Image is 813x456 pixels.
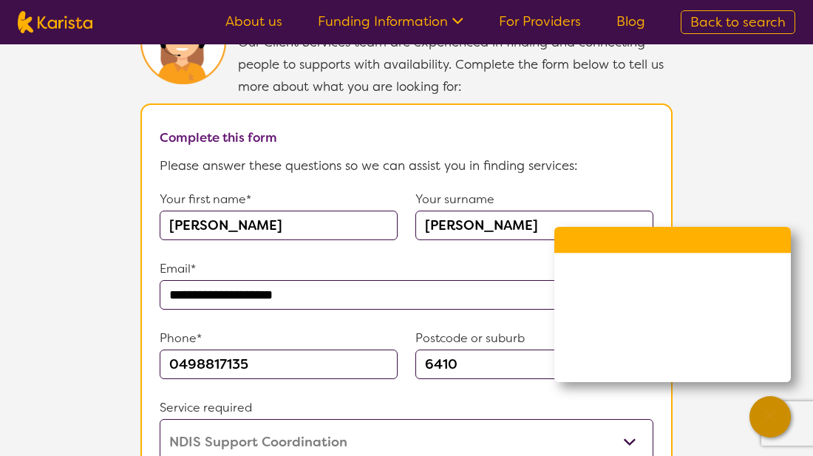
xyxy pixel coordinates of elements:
[572,242,773,259] h2: Welcome to Karista!
[18,11,92,33] img: Karista logo
[749,396,791,438] button: Channel Menu
[690,13,786,31] span: Back to search
[554,293,791,382] ul: Choose channel
[160,154,653,177] p: Please answer these questions so we can assist you in finding services:
[613,304,670,326] span: Call us
[318,13,463,30] a: Funding Information
[238,31,673,98] p: Our Client Services team are experienced in finding and connecting people to supports with availa...
[160,327,398,350] p: Phone*
[616,13,645,30] a: Blog
[160,129,277,146] b: Complete this form
[415,327,653,350] p: Postcode or suburb
[160,258,653,280] p: Email*
[554,227,791,382] div: Channel Menu
[225,13,282,30] a: About us
[613,349,684,371] span: Live Chat
[499,13,581,30] a: For Providers
[415,188,653,211] p: Your surname
[572,265,773,278] p: How can we help you [DATE]?
[681,10,795,34] a: Back to search
[160,397,653,419] p: Service required
[160,188,398,211] p: Your first name*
